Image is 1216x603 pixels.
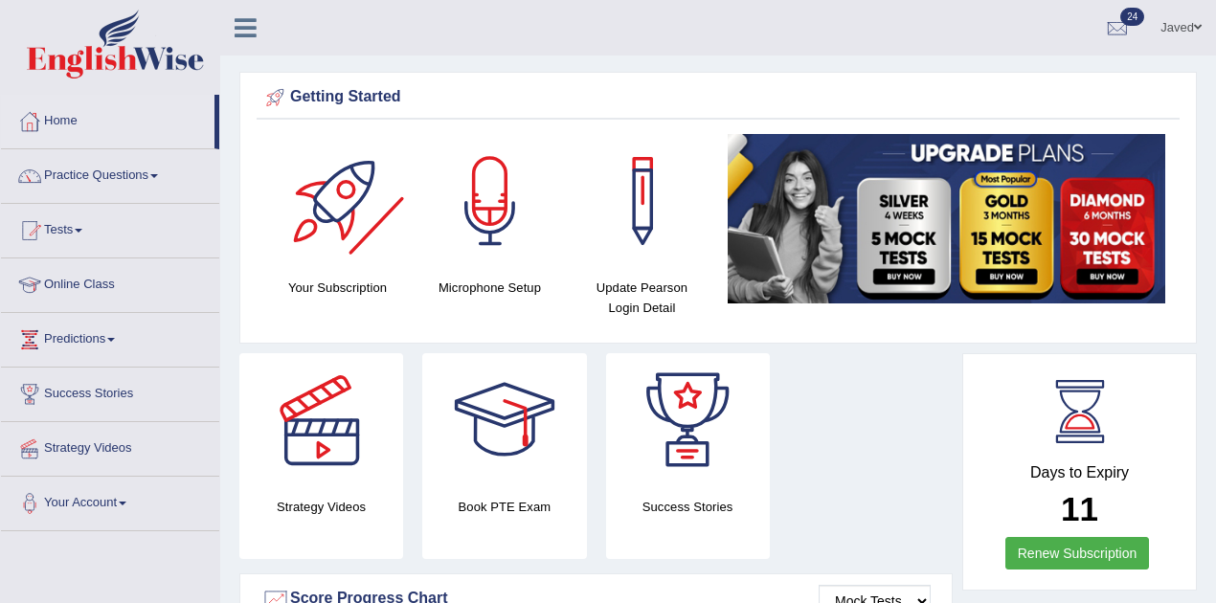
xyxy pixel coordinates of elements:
a: Success Stories [1,368,219,415]
h4: Days to Expiry [984,464,1175,481]
img: small5.jpg [728,134,1165,303]
b: 11 [1061,490,1098,527]
h4: Update Pearson Login Detail [575,278,709,318]
a: Tests [1,204,219,252]
a: Renew Subscription [1005,537,1150,569]
a: Strategy Videos [1,422,219,470]
h4: Book PTE Exam [422,497,586,517]
a: Your Account [1,477,219,525]
h4: Microphone Setup [423,278,556,298]
a: Practice Questions [1,149,219,197]
h4: Your Subscription [271,278,404,298]
div: Getting Started [261,83,1175,112]
a: Online Class [1,258,219,306]
h4: Success Stories [606,497,770,517]
h4: Strategy Videos [239,497,403,517]
a: Home [1,95,214,143]
a: Predictions [1,313,219,361]
span: 24 [1120,8,1144,26]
